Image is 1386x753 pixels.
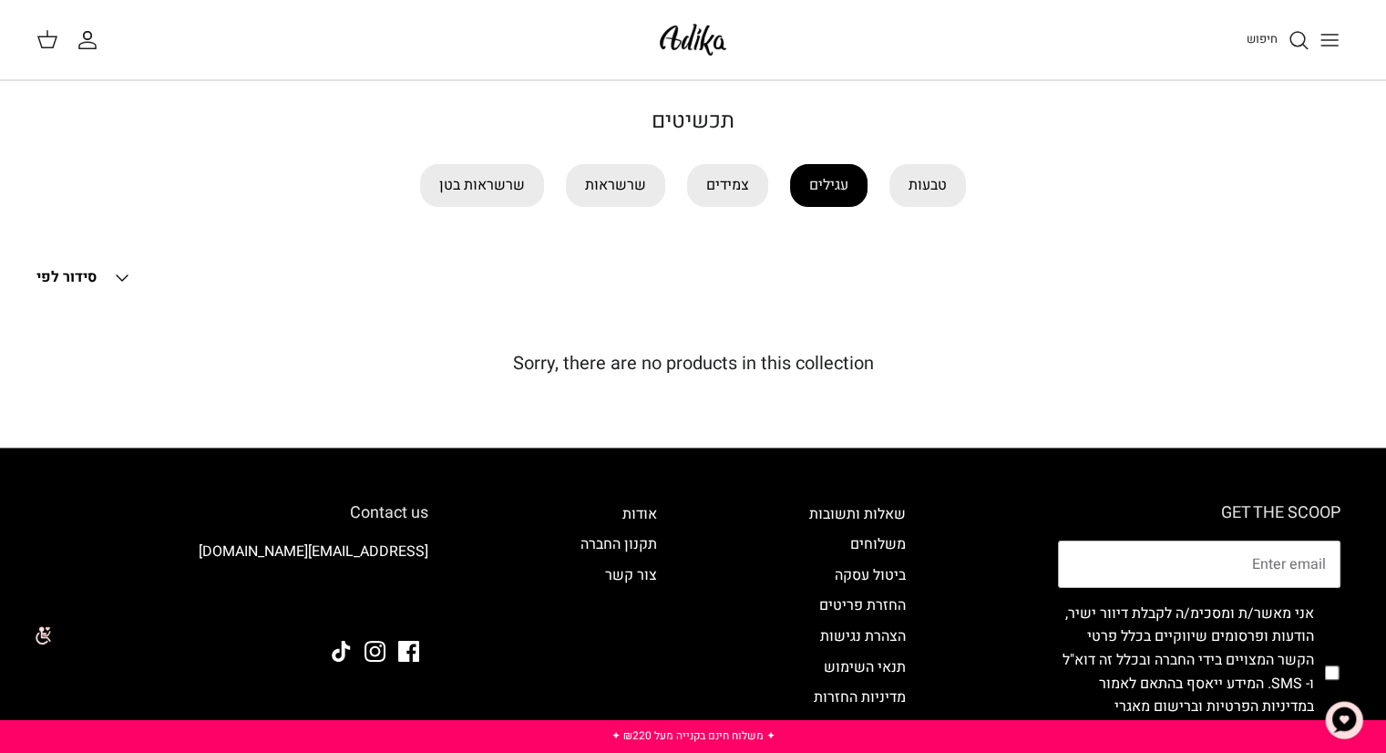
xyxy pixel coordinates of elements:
a: ביטול עסקה [835,564,906,586]
a: טבעות [889,164,966,207]
input: Email [1058,541,1340,588]
span: חיפוש [1247,30,1278,47]
span: סידור לפי [36,266,97,288]
a: Instagram [364,641,385,662]
a: שרשראות [566,164,665,207]
img: Adika IL [654,18,732,61]
a: שרשראות בטן [420,164,544,207]
a: חיפוש [1247,29,1309,51]
a: שאלות ותשובות [809,503,906,525]
button: סידור לפי [36,258,133,298]
a: מדיניות החזרות [814,686,906,708]
a: החזרת פריטים [819,594,906,616]
a: [EMAIL_ADDRESS][DOMAIN_NAME] [199,541,428,562]
a: אודות [622,503,657,525]
a: צמידים [687,164,768,207]
a: עגילים [790,164,868,207]
a: ✦ משלוח חינם בקנייה מעל ₪220 ✦ [611,727,775,744]
a: צור קשר [605,564,657,586]
img: Adika IL [378,592,428,615]
img: accessibility_icon02.svg [14,610,64,660]
a: הצהרת נגישות [820,625,906,647]
a: משלוחים [850,533,906,555]
label: אני מאשר/ת ומסכימ/ה לקבלת דיוור ישיר, הודעות ופרסומים שיווקיים בכלל פרטי הקשר המצויים בידי החברה ... [1058,603,1314,743]
button: Toggle menu [1309,20,1350,60]
h6: Contact us [46,503,428,523]
a: החשבון שלי [77,29,106,51]
a: Tiktok [331,641,352,662]
button: צ'אט [1317,693,1371,748]
a: Facebook [398,641,419,662]
a: תקנון החברה [580,533,657,555]
h6: GET THE SCOOP [1058,503,1340,523]
a: תנאי השימוש [824,656,906,678]
h5: Sorry, there are no products in this collection [36,353,1350,375]
a: לפרטים נוספים [1173,719,1265,741]
h1: תכשיטים [56,108,1331,135]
